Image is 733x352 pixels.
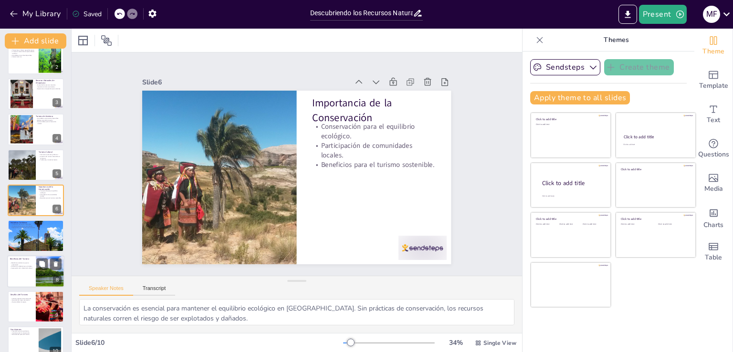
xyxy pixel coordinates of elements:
[52,205,61,213] div: 6
[10,54,36,56] p: Actividades al aire libre disponibles.
[10,301,33,303] p: Oportunidades de mejora.
[53,276,62,284] div: 8
[10,265,33,267] p: Educación ambiental para visitantes.
[72,10,102,19] div: Saved
[39,150,61,153] p: Turismo Cultural
[79,285,133,296] button: Speaker Notes
[79,299,514,325] textarea: La conservación es esencial para mantener el equilibrio ecológico en [GEOGRAPHIC_DATA]. Sin práct...
[36,258,48,269] button: Duplicate Slide
[530,91,630,104] button: Apply theme to all slides
[10,330,36,332] p: Potencial turístico significativo.
[536,124,604,126] div: Click to add text
[536,223,557,226] div: Click to add text
[10,331,36,333] p: Importancia de la conservación.
[50,258,62,269] button: Delete Slide
[694,97,733,132] div: Add text boxes
[703,5,720,24] button: M F
[694,63,733,97] div: Add ready made slides
[542,179,603,187] div: Click to add title
[52,98,61,107] div: 3
[10,221,61,224] p: Iniciativas Turísticas
[8,185,64,216] div: 6
[699,81,728,91] span: Template
[444,338,467,347] div: 34 %
[320,101,447,155] p: Importancia de la Conservación
[10,300,33,301] p: Necesidad de mayor promoción.
[39,194,61,197] p: Participación de comunidades locales.
[52,63,61,72] div: 2
[542,195,602,197] div: Click to add body
[36,84,61,86] p: Diversidad de recursos naturales.
[313,145,438,189] p: Participación de comunidades locales.
[694,29,733,63] div: Change the overall theme
[8,78,64,110] div: 3
[10,227,61,229] p: Experiencias enriquecedoras para turistas.
[10,267,33,269] p: Apreciación de la diversidad cultural.
[8,42,64,74] div: 2
[52,311,61,320] div: 9
[36,121,61,124] p: Oportunidades para la interacción cultural.
[10,224,61,226] p: Promoción del turismo sostenible.
[704,184,723,194] span: Media
[10,333,36,335] p: Necesidad de promoción activa.
[536,217,604,221] div: Click to add title
[621,167,689,171] div: Click to add title
[694,200,733,235] div: Add charts and graphs
[547,29,685,52] p: Themes
[703,6,720,23] div: M F
[639,5,687,24] button: Present
[10,49,36,51] p: Chuquisaca es diverso geográficamente.
[10,225,61,227] p: Involucramiento de las comunidades.
[10,328,36,331] p: Conclusiones
[162,47,365,99] div: Slide 6
[536,117,604,121] div: Click to add title
[583,223,604,226] div: Click to add text
[702,46,724,57] span: Theme
[39,154,61,155] p: Patrimonio cultural significativo.
[604,59,674,75] button: Create theme
[7,6,65,21] button: My Library
[621,217,689,221] div: Click to add title
[36,117,61,119] p: Actividades emocionantes disponibles.
[8,149,64,181] div: 5
[8,220,64,251] div: 7
[101,35,112,46] span: Position
[36,119,61,121] p: Belleza natural de la región.
[8,114,64,145] div: 4
[694,235,733,269] div: Add a table
[311,163,433,198] p: Beneficios para el turismo sostenible.
[39,155,61,159] p: Atracción de turistas interesados en la historia.
[621,223,651,226] div: Click to add text
[694,132,733,166] div: Get real-time input from your audience
[707,115,720,125] span: Text
[10,293,33,296] p: Desafíos del Turismo
[52,240,61,249] div: 7
[483,339,516,347] span: Single View
[10,262,33,265] p: Beneficios económicos para la comunidad.
[39,159,61,161] p: Tradiciones y festivales locales.
[8,291,64,322] div: 9
[10,298,33,300] p: Falta de infraestructura adecuada.
[36,86,61,88] p: Importancia de los ecosistemas.
[618,5,637,24] button: Export to PowerPoint
[39,197,61,199] p: Beneficios para el turismo sostenible.
[694,166,733,200] div: Add images, graphics, shapes or video
[658,223,688,226] div: Click to add text
[310,6,413,20] input: Insert title
[703,220,723,230] span: Charts
[7,255,64,288] div: 8
[559,223,581,226] div: Click to add text
[5,33,66,49] button: Add slide
[36,88,61,90] p: Experiencia enriquecedora para visitantes.
[36,115,61,118] p: Turismo de Aventura
[624,134,687,140] div: Click to add title
[530,59,600,75] button: Sendsteps
[36,79,61,84] p: Recursos Naturales de Chuquisaca
[75,33,91,48] div: Layout
[39,186,61,191] p: Importancia de la Conservación
[52,169,61,178] div: 5
[133,285,176,296] button: Transcript
[52,134,61,143] div: 4
[705,252,722,263] span: Table
[10,56,36,58] p: Cultura local rica.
